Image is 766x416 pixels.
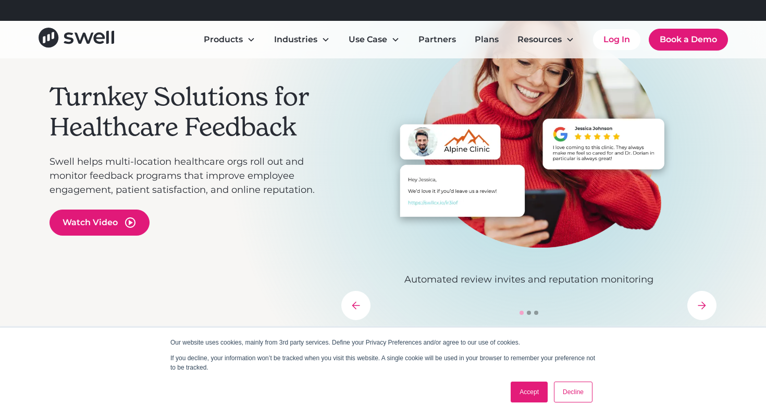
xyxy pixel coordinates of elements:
h2: Turnkey Solutions for Healthcare Feedback [50,82,331,142]
div: Products [204,33,243,46]
p: Automated review invites and reputation monitoring [341,273,716,287]
div: Use Case [349,33,387,46]
div: Show slide 3 of 3 [534,311,538,315]
div: previous slide [341,291,370,320]
a: Log In [593,29,640,50]
div: Resources [509,29,583,50]
p: Swell helps multi-location healthcare orgs roll out and monitor feedback programs that improve em... [50,155,331,197]
p: Our website uses cookies, mainly from 3rd party services. Define your Privacy Preferences and/or ... [170,338,596,347]
iframe: Chat Widget [583,303,766,416]
div: Resources [517,33,562,46]
div: Use Case [340,29,408,50]
a: Plans [466,29,507,50]
p: If you decline, your information won’t be tracked when you visit this website. A single cookie wi... [170,353,596,372]
div: Industries [274,33,317,46]
div: next slide [687,291,716,320]
div: Products [195,29,264,50]
a: Book a Demo [649,29,728,51]
a: Accept [511,382,548,402]
div: Show slide 1 of 3 [520,311,524,315]
div: Watch Video [63,216,118,229]
div: Show slide 2 of 3 [527,311,531,315]
a: Partners [410,29,464,50]
a: home [39,28,114,51]
a: open lightbox [50,210,150,236]
div: Industries [266,29,338,50]
a: Decline [554,382,592,402]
